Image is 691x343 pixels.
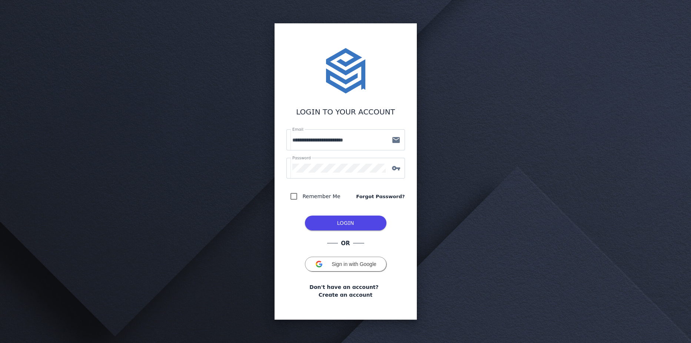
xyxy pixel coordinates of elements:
[322,47,369,94] img: stacktome.svg
[332,261,376,267] span: Sign in with Google
[301,192,340,201] label: Remember Me
[305,216,386,230] button: LOG IN
[309,283,378,291] span: Don't have an account?
[319,291,372,299] a: Create an account
[292,127,303,132] mat-label: Email
[337,220,354,226] span: LOGIN
[356,193,405,200] a: Forgot Password?
[286,106,405,117] div: LOGIN TO YOUR ACCOUNT
[387,164,405,173] mat-icon: vpn_key
[387,136,405,144] mat-icon: mail
[305,257,386,272] button: Sign in with Google
[338,239,353,248] span: OR
[292,156,311,160] mat-label: Password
